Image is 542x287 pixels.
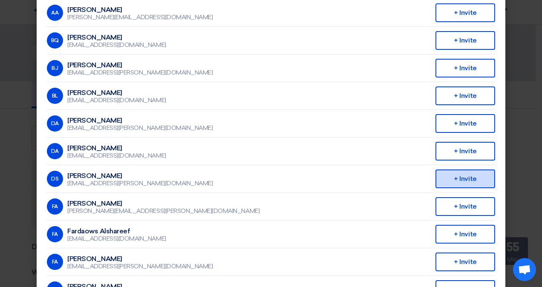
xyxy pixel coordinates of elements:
div: [EMAIL_ADDRESS][DOMAIN_NAME] [67,97,166,104]
div: [PERSON_NAME] [67,117,213,124]
a: Open chat [513,258,536,281]
div: BJ [47,60,63,76]
div: FA [47,254,63,270]
div: + Invite [435,225,495,244]
div: [EMAIL_ADDRESS][PERSON_NAME][DOMAIN_NAME] [67,180,213,187]
div: DA [47,143,63,159]
div: + Invite [435,142,495,161]
div: [PERSON_NAME] [67,200,259,207]
div: FA [47,226,63,242]
div: + Invite [435,3,495,22]
div: Fardaows Alshareef [67,227,166,235]
div: AA [47,5,63,21]
div: [PERSON_NAME] [67,61,213,69]
div: DA [47,115,63,132]
div: [EMAIL_ADDRESS][DOMAIN_NAME] [67,235,166,243]
div: + Invite [435,31,495,50]
div: [PERSON_NAME] [67,34,166,41]
div: [EMAIL_ADDRESS][PERSON_NAME][DOMAIN_NAME] [67,263,213,270]
div: + Invite [435,253,495,271]
div: [PERSON_NAME][EMAIL_ADDRESS][PERSON_NAME][DOMAIN_NAME] [67,207,259,215]
div: [EMAIL_ADDRESS][DOMAIN_NAME] [67,41,166,49]
div: DS [47,171,63,187]
div: + Invite [435,59,495,77]
div: [PERSON_NAME] [67,6,213,14]
div: [PERSON_NAME] [67,144,166,152]
div: [PERSON_NAME][EMAIL_ADDRESS][DOMAIN_NAME] [67,14,213,21]
div: [EMAIL_ADDRESS][PERSON_NAME][DOMAIN_NAME] [67,69,213,77]
div: BL [47,88,63,104]
div: + Invite [435,197,495,216]
div: BQ [47,32,63,49]
div: + Invite [435,86,495,105]
div: + Invite [435,169,495,188]
div: [PERSON_NAME] [67,89,166,97]
div: [PERSON_NAME] [67,172,213,180]
div: [EMAIL_ADDRESS][PERSON_NAME][DOMAIN_NAME] [67,124,213,132]
div: + Invite [435,114,495,133]
div: [EMAIL_ADDRESS][DOMAIN_NAME] [67,152,166,160]
div: [PERSON_NAME] [67,255,213,263]
div: FA [47,198,63,215]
